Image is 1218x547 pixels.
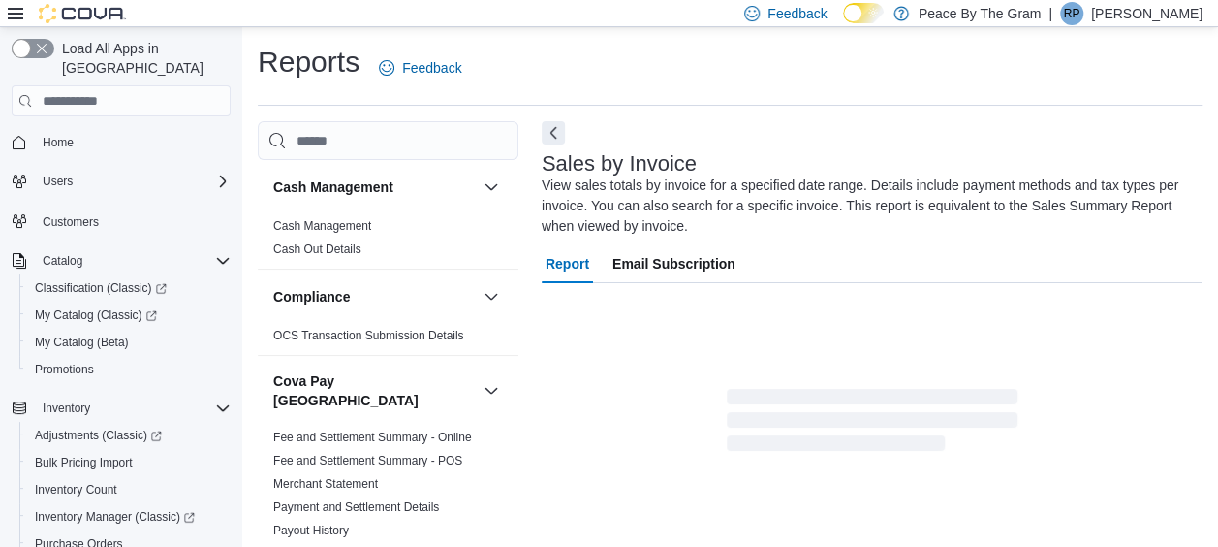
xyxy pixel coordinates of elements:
a: Inventory Manager (Classic) [19,503,238,531]
span: Customers [43,214,99,230]
button: Cova Pay [GEOGRAPHIC_DATA] [480,379,503,402]
button: Bulk Pricing Import [19,449,238,476]
img: Cova [39,4,126,23]
span: Report [546,244,589,283]
button: Inventory [35,397,98,420]
a: My Catalog (Classic) [27,304,165,327]
div: Rob Pranger [1060,2,1083,25]
a: My Catalog (Classic) [19,302,238,329]
span: Users [43,174,73,189]
button: Next [542,121,565,145]
button: My Catalog (Beta) [19,329,238,356]
span: Home [35,130,231,154]
span: Feedback [767,4,827,23]
span: My Catalog (Classic) [35,307,157,323]
button: Compliance [480,285,503,308]
span: Inventory Manager (Classic) [27,505,231,529]
a: Cash Out Details [273,242,361,256]
span: Email Subscription [612,244,735,283]
span: OCS Transaction Submission Details [273,328,464,343]
button: Users [35,170,80,193]
a: Adjustments (Classic) [27,424,170,447]
a: Merchant Statement [273,477,378,491]
a: Customers [35,210,107,234]
span: Cash Out Details [273,241,361,257]
a: OCS Transaction Submission Details [273,329,464,342]
button: Cova Pay [GEOGRAPHIC_DATA] [273,371,476,410]
span: Merchant Statement [273,476,378,492]
span: Adjustments (Classic) [35,428,162,443]
button: Inventory [4,395,238,422]
span: Cash Management [273,218,371,234]
span: Inventory Count [35,482,117,498]
a: Fee and Settlement Summary - Online [273,431,472,444]
span: Payment and Settlement Details [273,499,439,515]
span: Classification (Classic) [27,276,231,300]
a: Inventory Count [27,478,125,501]
span: Customers [35,209,231,233]
h3: Sales by Invoice [542,152,697,176]
span: Inventory [43,401,90,416]
span: Adjustments (Classic) [27,424,231,447]
span: Promotions [27,358,231,381]
a: Payment and Settlement Details [273,500,439,514]
p: [PERSON_NAME] [1091,2,1202,25]
button: Catalog [35,249,90,273]
span: Loading [727,393,1017,455]
span: Home [43,135,74,150]
span: Bulk Pricing Import [35,455,133,470]
p: Peace By The Gram [919,2,1042,25]
a: Promotions [27,358,102,381]
span: Catalog [35,249,231,273]
button: Compliance [273,287,476,306]
button: Promotions [19,356,238,383]
a: Feedback [371,48,469,87]
h3: Cash Management [273,177,393,197]
a: Payout History [273,524,349,537]
button: Cash Management [273,177,476,197]
h3: Compliance [273,287,350,306]
button: Catalog [4,247,238,274]
span: Users [35,170,231,193]
span: Feedback [402,58,461,78]
span: My Catalog (Classic) [27,304,231,327]
a: Cash Management [273,219,371,233]
span: Catalog [43,253,82,269]
button: Home [4,128,238,156]
p: | [1048,2,1052,25]
input: Dark Mode [843,3,884,23]
span: Payout History [273,523,349,538]
span: My Catalog (Beta) [35,335,129,350]
span: Bulk Pricing Import [27,451,231,474]
div: View sales totals by invoice for a specified date range. Details include payment methods and tax ... [542,176,1193,237]
span: Inventory Manager (Classic) [35,509,195,525]
span: Classification (Classic) [35,280,167,296]
span: Promotions [35,362,94,377]
a: Bulk Pricing Import [27,451,141,474]
a: Adjustments (Classic) [19,422,238,449]
button: Cash Management [480,176,503,199]
div: Compliance [258,324,518,355]
a: Inventory Manager (Classic) [27,505,203,529]
a: Classification (Classic) [27,276,174,300]
span: Load All Apps in [GEOGRAPHIC_DATA] [54,39,231,78]
h1: Reports [258,43,359,81]
a: Fee and Settlement Summary - POS [273,454,462,467]
span: Fee and Settlement Summary - POS [273,453,462,468]
span: Dark Mode [843,23,844,24]
button: Users [4,168,238,195]
a: Home [35,131,81,154]
a: My Catalog (Beta) [27,331,137,354]
span: Fee and Settlement Summary - Online [273,430,472,445]
span: My Catalog (Beta) [27,331,231,354]
div: Cash Management [258,214,518,269]
span: RP [1064,2,1080,25]
button: Inventory Count [19,476,238,503]
span: Inventory Count [27,478,231,501]
a: Classification (Classic) [19,274,238,302]
button: Customers [4,207,238,235]
span: Inventory [35,397,231,420]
